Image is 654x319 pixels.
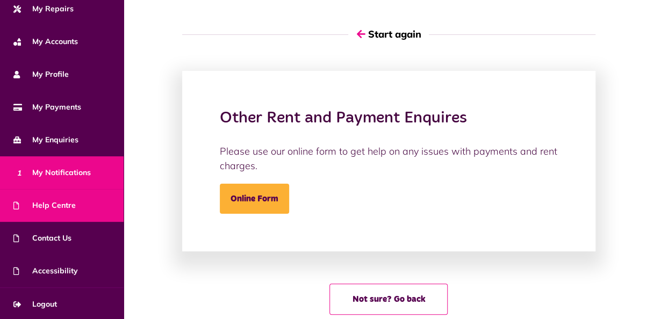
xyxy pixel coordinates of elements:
button: Start again [348,19,429,49]
h2: Other Rent and Payment Enquires [220,108,558,128]
p: Please use our online form to get help on any issues with payments and rent charges. [220,144,558,173]
span: My Profile [13,69,69,80]
span: Contact Us [13,233,71,244]
span: My Accounts [13,36,78,47]
span: Help Centre [13,200,76,211]
span: My Enquiries [13,134,78,146]
span: My Payments [13,102,81,113]
span: Accessibility [13,265,78,277]
a: Online Form [220,184,289,214]
span: Logout [13,299,57,310]
button: Not sure? Go back [329,284,448,315]
span: 1 [13,166,25,178]
span: My Notifications [13,167,91,178]
span: My Repairs [13,3,74,15]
